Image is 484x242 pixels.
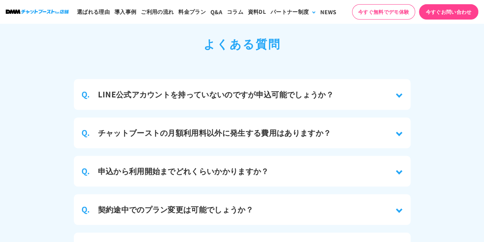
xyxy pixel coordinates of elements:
h3: LINE公式アカウントを持っていないのですが申込可能でしょうか？ [98,89,334,100]
h2: よくある質問 [74,35,411,52]
img: ロゴ [6,10,69,14]
span: Q. [81,165,90,177]
a: 今すぐお問い合わせ [419,4,478,20]
div: パートナー制度 [271,8,309,16]
span: Q. [81,127,90,138]
h3: チャットブーストの月額利用料以外に発生する費用はありますか？ [98,127,331,138]
span: Q. [81,89,90,100]
h3: 契約途中でのプラン変更は可能でしょうか？ [98,204,253,215]
span: Q. [81,204,90,215]
h3: 申込から利用開始までどれくらいかかりますか？ [98,165,269,177]
a: 今すぐ無料でデモ体験 [352,4,415,20]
